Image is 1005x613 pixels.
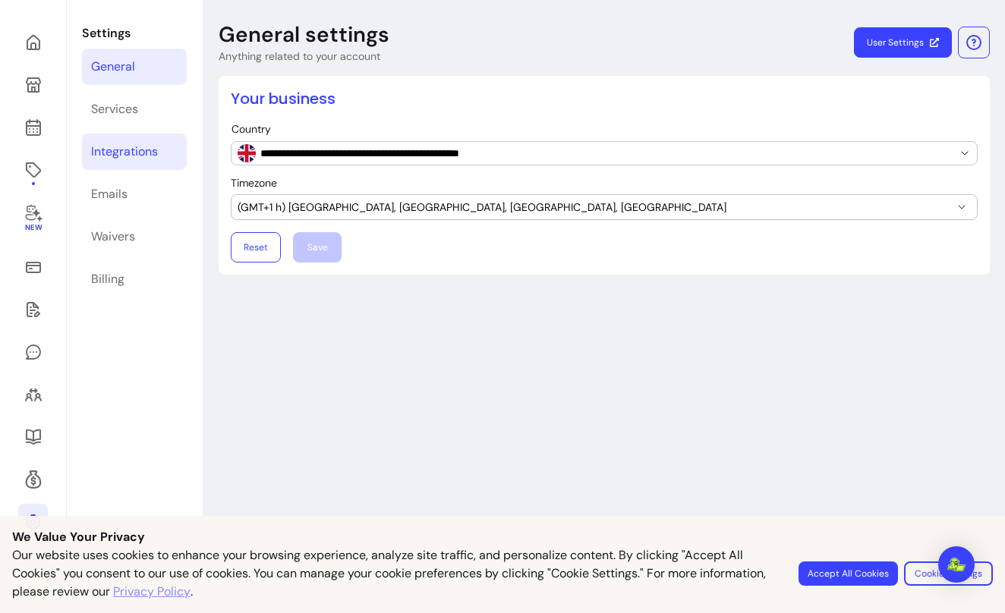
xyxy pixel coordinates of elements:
[953,141,977,165] button: Show suggestions
[18,24,48,61] a: Home
[18,461,48,498] a: Refer & Earn
[24,223,41,233] span: New
[18,504,48,540] a: Settings
[91,228,135,246] div: Waivers
[799,561,898,586] button: Accept All Cookies
[82,176,187,212] a: Emails
[18,152,48,188] a: Offerings
[82,91,187,127] a: Services
[238,144,256,162] img: GB
[82,218,187,255] a: Waivers
[91,143,158,161] div: Integrations
[18,109,48,146] a: Calendar
[232,195,977,219] button: (GMT+1 h) [GEOGRAPHIC_DATA], [GEOGRAPHIC_DATA], [GEOGRAPHIC_DATA], [GEOGRAPHIC_DATA]
[938,546,975,583] div: Open Intercom Messenger
[82,49,187,85] a: General
[18,67,48,103] a: My Page
[231,88,978,109] h2: Your business
[219,49,389,64] p: Anything related to your account
[231,232,281,262] button: Reset
[113,583,191,601] a: Privacy Policy
[18,376,48,413] a: Clients
[12,546,780,601] p: Our website uses cookies to enhance your browsing experience, analyze site traffic, and personali...
[18,419,48,455] a: Resources
[219,21,389,49] p: General settings
[91,185,128,203] div: Emails
[18,194,48,243] a: New
[854,27,952,58] a: User Settings
[232,121,277,137] label: Country
[91,270,124,288] div: Billing
[82,134,187,170] a: Integrations
[82,261,187,297] a: Billing
[91,100,138,118] div: Services
[238,200,953,215] span: (GMT+1 h) [GEOGRAPHIC_DATA], [GEOGRAPHIC_DATA], [GEOGRAPHIC_DATA], [GEOGRAPHIC_DATA]
[12,528,993,546] p: We Value Your Privacy
[904,561,993,586] button: Cookie Settings
[82,24,187,42] p: Settings
[18,291,48,328] a: Waivers
[256,146,928,161] input: Country
[91,58,135,76] div: General
[18,334,48,370] a: My Messages
[18,249,48,285] a: Sales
